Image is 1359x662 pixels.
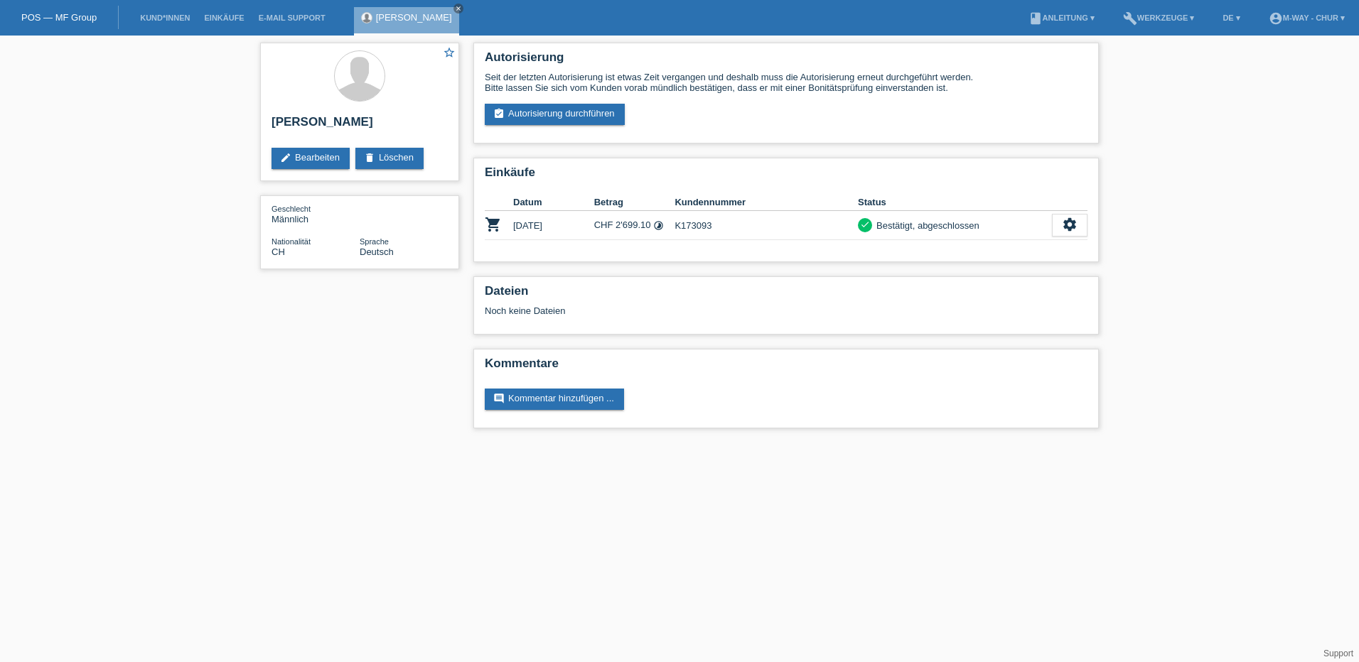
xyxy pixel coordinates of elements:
[1323,649,1353,658] a: Support
[485,72,1087,93] div: Seit der letzten Autorisierung ist etwas Zeit vergangen und deshalb muss die Autorisierung erneut...
[280,152,291,163] i: edit
[860,219,870,229] i: check
[272,205,311,213] span: Geschlecht
[272,246,285,257] span: Schweiz
[360,237,389,246] span: Sprache
[376,12,452,23] a: [PERSON_NAME]
[1021,13,1102,22] a: bookAnleitung ▾
[1269,11,1283,26] i: account_circle
[594,211,675,240] td: CHF 2'699.10
[272,203,360,224] div: Männlich
[133,13,197,22] a: Kund*innen
[675,194,858,211] th: Kundennummer
[485,305,919,316] div: Noch keine Dateien
[513,194,594,211] th: Datum
[21,12,97,23] a: POS — MF Group
[197,13,251,22] a: Einkäufe
[272,237,311,246] span: Nationalität
[355,148,424,169] a: deleteLöschen
[485,50,1087,72] h2: Autorisierung
[1123,11,1137,26] i: build
[513,211,594,240] td: [DATE]
[443,46,456,59] i: star_border
[485,216,502,233] i: POSP00026519
[485,284,1087,305] h2: Dateien
[485,389,624,410] a: commentKommentar hinzufügen ...
[493,108,505,119] i: assignment_turned_in
[1215,13,1247,22] a: DE ▾
[453,4,463,13] a: close
[1028,11,1043,26] i: book
[1262,13,1352,22] a: account_circlem-way - Chur ▾
[360,246,394,257] span: Deutsch
[858,194,1052,211] th: Status
[364,152,375,163] i: delete
[872,218,979,233] div: Bestätigt, abgeschlossen
[594,194,675,211] th: Betrag
[485,104,625,125] a: assignment_turned_inAutorisierung durchführen
[485,165,1087,187] h2: Einkäufe
[493,393,505,404] i: comment
[675,211,858,240] td: K173093
[272,148,350,169] a: editBearbeiten
[272,115,448,136] h2: [PERSON_NAME]
[1062,217,1078,232] i: settings
[653,220,664,231] i: Fixe Raten (12 Raten)
[252,13,333,22] a: E-Mail Support
[443,46,456,61] a: star_border
[485,357,1087,378] h2: Kommentare
[1116,13,1202,22] a: buildWerkzeuge ▾
[455,5,462,12] i: close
